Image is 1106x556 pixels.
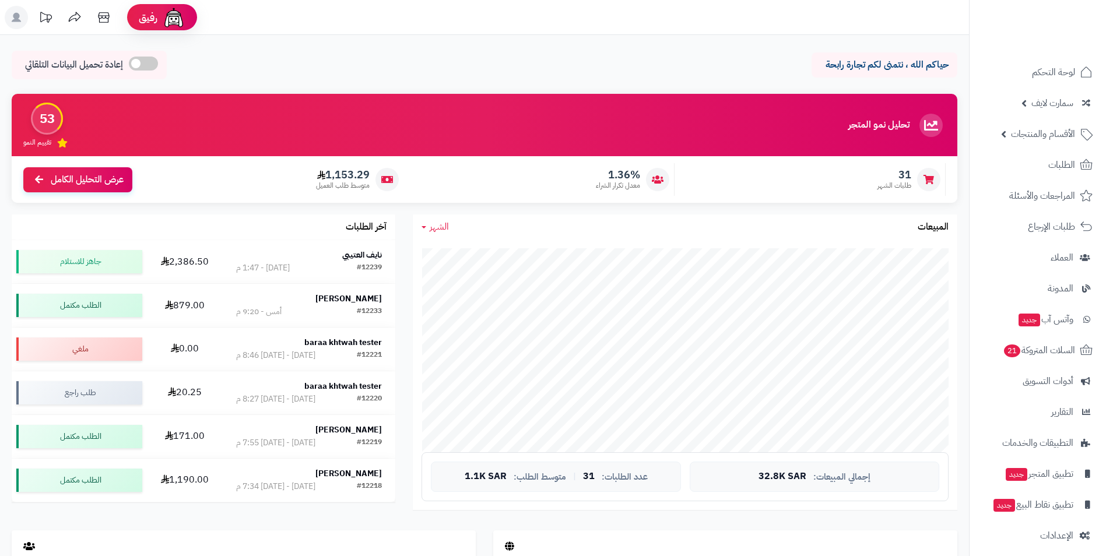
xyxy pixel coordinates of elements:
strong: baraa khtwah tester [304,380,382,392]
a: طلبات الإرجاع [977,213,1099,241]
span: 1.1K SAR [465,471,507,482]
span: أدوات التسويق [1023,373,1073,389]
a: عرض التحليل الكامل [23,167,132,192]
strong: [PERSON_NAME] [315,467,382,480]
span: 1.36% [596,168,640,181]
td: 171.00 [147,415,222,458]
a: تطبيق المتجرجديد [977,460,1099,488]
div: ملغي [16,337,142,361]
span: الأقسام والمنتجات [1011,126,1075,142]
strong: [PERSON_NAME] [315,293,382,305]
a: الطلبات [977,151,1099,179]
a: المراجعات والأسئلة [977,182,1099,210]
div: أمس - 9:20 م [236,306,282,318]
a: أدوات التسويق [977,367,1099,395]
div: #12221 [357,350,382,361]
span: المدونة [1048,280,1073,297]
p: حياكم الله ، نتمنى لكم تجارة رابحة [820,58,949,72]
a: العملاء [977,244,1099,272]
span: الطلبات [1048,157,1075,173]
a: التطبيقات والخدمات [977,429,1099,457]
a: الشهر [422,220,449,234]
div: [DATE] - 1:47 م [236,262,290,274]
span: متوسط طلب العميل [316,181,370,191]
div: #12220 [357,393,382,405]
strong: baraa khtwah tester [304,336,382,349]
td: 20.25 [147,371,222,414]
h3: المبيعات [918,222,949,233]
h3: تحليل نمو المتجر [848,120,910,131]
span: 31 [583,471,595,482]
span: متوسط الطلب: [514,472,566,482]
div: [DATE] - [DATE] 8:27 م [236,393,315,405]
span: تقييم النمو [23,138,51,147]
strong: نايف العتيبي [342,249,382,261]
span: | [573,472,576,481]
div: #12239 [357,262,382,274]
span: إجمالي المبيعات: [813,472,870,482]
td: 1,190.00 [147,459,222,502]
span: جديد [1006,468,1027,481]
div: #12233 [357,306,382,318]
span: التقارير [1051,404,1073,420]
span: التطبيقات والخدمات [1002,435,1073,451]
a: تحديثات المنصة [31,6,60,32]
span: إعادة تحميل البيانات التلقائي [25,58,123,72]
a: تطبيق نقاط البيعجديد [977,491,1099,519]
div: #12219 [357,437,382,449]
span: طلبات الإرجاع [1028,219,1075,235]
div: جاهز للاستلام [16,250,142,273]
span: تطبيق نقاط البيع [992,497,1073,513]
div: [DATE] - [DATE] 7:34 م [236,481,315,492]
div: الطلب مكتمل [16,469,142,492]
span: عرض التحليل الكامل [51,173,124,186]
td: 879.00 [147,284,222,327]
span: معدل تكرار الشراء [596,181,640,191]
span: 21 [1004,344,1021,358]
span: المراجعات والأسئلة [1009,188,1075,204]
span: عدد الطلبات: [602,472,648,482]
span: 32.8K SAR [759,471,806,482]
div: [DATE] - [DATE] 7:55 م [236,437,315,449]
strong: [PERSON_NAME] [315,424,382,436]
span: الإعدادات [1040,527,1073,544]
a: وآتس آبجديد [977,305,1099,333]
span: رفيق [139,10,157,24]
span: العملاء [1051,249,1073,266]
div: الطلب مكتمل [16,294,142,317]
span: تطبيق المتجر [1005,466,1073,482]
td: 2,386.50 [147,240,222,283]
span: وآتس آب [1017,311,1073,328]
span: جديد [993,499,1015,512]
a: السلات المتروكة21 [977,336,1099,364]
span: طلبات الشهر [877,181,911,191]
div: طلب راجع [16,381,142,404]
span: السلات المتروكة [1003,342,1075,358]
div: #12218 [357,481,382,492]
span: سمارت لايف [1031,95,1073,111]
a: المدونة [977,275,1099,302]
span: الشهر [430,220,449,234]
td: 0.00 [147,328,222,371]
div: الطلب مكتمل [16,425,142,448]
span: جديد [1019,314,1040,326]
span: 1,153.29 [316,168,370,181]
a: التقارير [977,398,1099,426]
a: الإعدادات [977,522,1099,550]
img: logo-2.png [1027,26,1095,50]
a: لوحة التحكم [977,58,1099,86]
img: ai-face.png [162,6,185,29]
span: 31 [877,168,911,181]
div: [DATE] - [DATE] 8:46 م [236,350,315,361]
span: لوحة التحكم [1032,64,1075,80]
h3: آخر الطلبات [346,222,387,233]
